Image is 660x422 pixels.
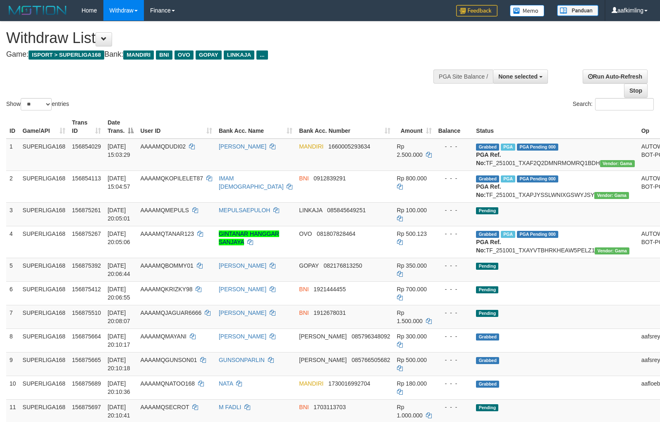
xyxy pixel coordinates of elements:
[219,143,266,150] a: [PERSON_NAME]
[72,357,101,363] span: 156875665
[140,207,189,213] span: AAAAMQMEPULS
[313,175,346,182] span: Copy 0912839291 to clipboard
[72,143,101,150] span: 156854029
[6,258,19,281] td: 5
[140,357,197,363] span: AAAAMQGUNSON01
[140,333,187,340] span: AAAAMQMAYANI
[595,98,654,110] input: Search:
[510,5,545,17] img: Button%20Memo.svg
[108,333,130,348] span: [DATE] 20:10:17
[69,115,104,139] th: Trans ID: activate to sort column ascending
[397,143,423,158] span: Rp 2.500.000
[219,357,265,363] a: GUNSONPARLIN
[140,404,189,410] span: AAAAMQSECROT
[219,286,266,293] a: [PERSON_NAME]
[299,404,308,410] span: BNI
[6,376,19,399] td: 10
[313,309,346,316] span: Copy 1912678031 to clipboard
[108,286,130,301] span: [DATE] 20:06:55
[6,170,19,202] td: 2
[219,380,233,387] a: NATA
[476,183,501,198] b: PGA Ref. No:
[104,115,137,139] th: Date Trans.: activate to sort column descending
[438,379,470,388] div: - - -
[19,226,69,258] td: SUPERLIGA168
[256,50,268,60] span: ...
[140,286,192,293] span: AAAAMQKRIZKY98
[397,230,427,237] span: Rp 500.123
[140,380,195,387] span: AAAAMQNATOO168
[473,139,638,171] td: TF_251001_TXAF2Q2DMNRMOMRQ1BDH
[6,202,19,226] td: 3
[476,357,499,364] span: Grabbed
[476,207,498,214] span: Pending
[476,310,498,317] span: Pending
[72,333,101,340] span: 156875664
[299,380,323,387] span: MANDIRI
[501,144,515,151] span: Marked by aafsoycanthlai
[108,380,130,395] span: [DATE] 20:10:36
[108,357,130,372] span: [DATE] 20:10:18
[476,239,501,254] b: PGA Ref. No:
[299,230,312,237] span: OVO
[108,404,130,419] span: [DATE] 20:10:41
[299,175,308,182] span: BNI
[19,376,69,399] td: SUPERLIGA168
[6,30,432,46] h1: Withdraw List
[123,50,154,60] span: MANDIRI
[215,115,296,139] th: Bank Acc. Name: activate to sort column ascending
[219,207,270,213] a: MEPULSAEPULOH
[397,286,427,293] span: Rp 700.000
[476,381,499,388] span: Grabbed
[476,404,498,411] span: Pending
[6,352,19,376] td: 9
[6,281,19,305] td: 6
[72,262,101,269] span: 156875392
[19,115,69,139] th: Game/API: activate to sort column ascending
[140,309,201,316] span: AAAAMQJAGUAR6666
[352,333,390,340] span: Copy 085796348092 to clipboard
[438,261,470,270] div: - - -
[476,333,499,340] span: Grabbed
[219,175,284,190] a: IMAM [DEMOGRAPHIC_DATA]
[317,230,355,237] span: Copy 081807828464 to clipboard
[19,305,69,328] td: SUPERLIGA168
[175,50,194,60] span: OVO
[517,144,558,151] span: PGA Pending
[108,143,130,158] span: [DATE] 15:03:29
[219,404,241,410] a: M FADLI
[328,143,370,150] span: Copy 1660005293634 to clipboard
[476,175,499,182] span: Grabbed
[108,230,130,245] span: [DATE] 20:05:06
[313,404,346,410] span: Copy 1703113703 to clipboard
[140,175,203,182] span: AAAAMQKOPILELET87
[313,286,346,293] span: Copy 1921444455 to clipboard
[352,357,390,363] span: Copy 085766505682 to clipboard
[433,70,493,84] div: PGA Site Balance /
[6,305,19,328] td: 7
[438,142,470,151] div: - - -
[557,5,598,16] img: panduan.png
[583,70,648,84] a: Run Auto-Refresh
[6,139,19,171] td: 1
[517,231,558,238] span: PGA Pending
[19,328,69,352] td: SUPERLIGA168
[394,115,435,139] th: Amount: activate to sort column ascending
[299,357,347,363] span: [PERSON_NAME]
[108,262,130,277] span: [DATE] 20:06:44
[299,309,308,316] span: BNI
[473,115,638,139] th: Status
[196,50,222,60] span: GOPAY
[6,115,19,139] th: ID
[72,175,101,182] span: 156854113
[219,309,266,316] a: [PERSON_NAME]
[397,380,427,387] span: Rp 180.000
[473,226,638,258] td: TF_251001_TXAYVTBHRKHEAW5PELZ1
[19,258,69,281] td: SUPERLIGA168
[476,231,499,238] span: Grabbed
[6,226,19,258] td: 4
[594,192,629,199] span: Vendor URL: https://trx31.1velocity.biz
[397,404,423,419] span: Rp 1.000.000
[438,285,470,293] div: - - -
[140,262,193,269] span: AAAAMQBOMMY01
